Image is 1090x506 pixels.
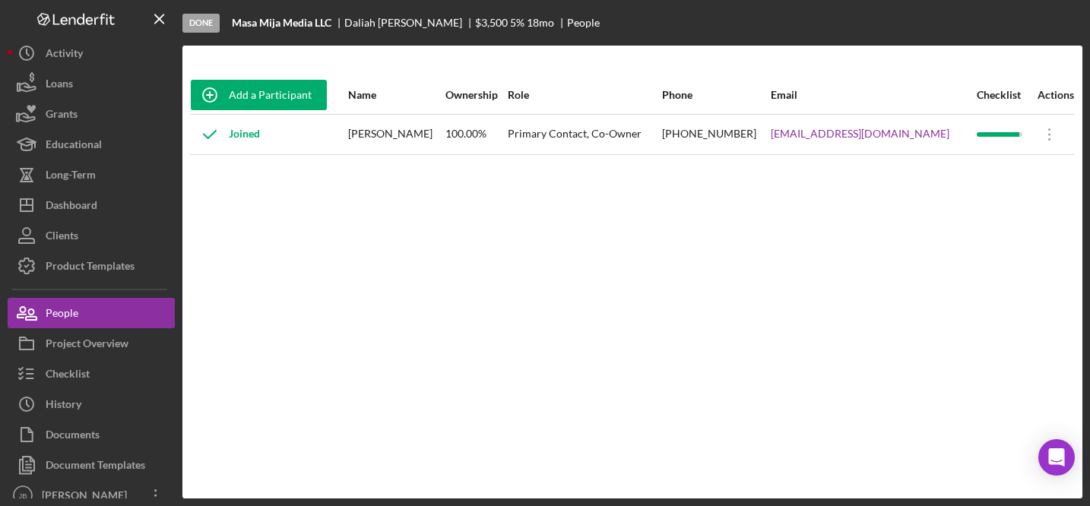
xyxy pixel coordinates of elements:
[1038,439,1075,476] div: Open Intercom Messenger
[8,251,175,281] button: Product Templates
[8,298,175,328] button: People
[508,115,661,153] div: Primary Contact, Co-Owner
[229,80,312,110] div: Add a Participant
[46,68,73,103] div: Loans
[46,359,90,393] div: Checklist
[508,89,661,101] div: Role
[46,298,78,332] div: People
[191,115,260,153] div: Joined
[46,220,78,255] div: Clients
[46,328,128,362] div: Project Overview
[527,17,554,29] div: 18 mo
[344,17,475,29] div: Daliah [PERSON_NAME]
[8,99,175,129] button: Grants
[348,89,445,101] div: Name
[182,14,220,33] div: Done
[46,99,78,133] div: Grants
[8,419,175,450] button: Documents
[445,115,505,153] div: 100.00%
[8,389,175,419] button: History
[46,38,83,72] div: Activity
[567,17,600,29] div: People
[18,492,27,500] text: JB
[662,89,770,101] div: Phone
[1031,89,1074,101] div: Actions
[46,160,96,194] div: Long-Term
[46,251,135,285] div: Product Templates
[46,389,81,423] div: History
[46,129,102,163] div: Educational
[8,359,175,389] button: Checklist
[771,128,949,140] a: [EMAIL_ADDRESS][DOMAIN_NAME]
[8,38,175,68] button: Activity
[8,68,175,99] button: Loans
[348,115,445,153] div: [PERSON_NAME]
[662,115,770,153] div: [PHONE_NUMBER]
[8,129,175,160] button: Educational
[191,80,327,110] button: Add a Participant
[46,450,145,484] div: Document Templates
[232,17,331,29] b: Masa Mija Media LLC
[8,220,175,251] button: Clients
[445,89,505,101] div: Ownership
[46,190,97,224] div: Dashboard
[8,190,175,220] button: Dashboard
[8,450,175,480] button: Document Templates
[8,328,175,359] button: Project Overview
[46,419,100,454] div: Documents
[977,89,1029,101] div: Checklist
[510,17,524,29] div: 5 %
[8,160,175,190] button: Long-Term
[475,17,508,29] div: $3,500
[771,89,974,101] div: Email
